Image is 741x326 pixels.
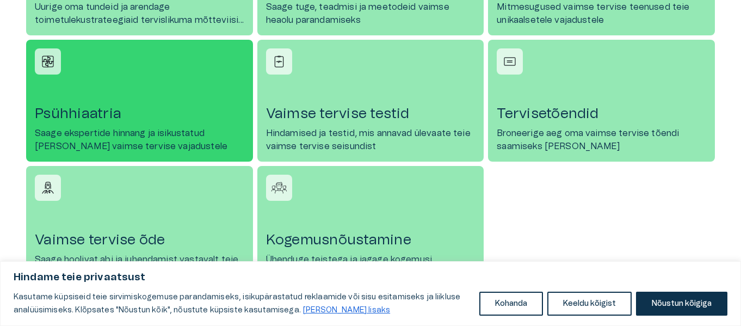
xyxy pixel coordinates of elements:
h4: Kogemusnõustamine [266,231,476,249]
p: Ühenduge teistega ja jagage kogemusi turvalises ja mõistvas keskkonnas [266,253,476,279]
p: Uurige oma tundeid ja arendage toimetulekustrateegiaid tervislikuma mõtteviisi saavutamiseks [35,1,244,27]
img: Vaimse tervise testid icon [271,53,287,70]
p: Saage ekspertide hinnang ja isikustatud [PERSON_NAME] vaimse tervise vajadustele [35,127,244,153]
p: Saage tuge, teadmisi ja meetodeid vaimse heaolu parandamiseks [266,1,476,27]
img: Vaimse tervise õde icon [40,180,56,196]
h4: Tervisetõendid [497,105,706,122]
p: Hindamised ja testid, mis annavad ülevaate teie vaimse tervise seisundist [266,127,476,153]
button: Nõustun kõigiga [636,292,727,316]
p: Mitmesugused vaimse tervise teenused teie unikaalsetele vajadustele [497,1,706,27]
h4: Vaimse tervise testid [266,105,476,122]
img: Tervisetõendid icon [502,53,518,70]
p: Hindame teie privaatsust [14,271,727,284]
img: Kogemusnõustamine icon [271,180,287,196]
h4: Psühhiaatria [35,105,244,122]
button: Kohanda [479,292,543,316]
img: Psühhiaatria icon [40,53,56,70]
a: Loe lisaks [302,306,391,315]
p: Broneerige aeg oma vaimse tervise tõendi saamiseks [PERSON_NAME] [497,127,706,153]
button: Keeldu kõigist [547,292,632,316]
p: Kasutame küpsiseid teie sirvimiskogemuse parandamiseks, isikupärastatud reklaamide või sisu esita... [14,291,471,317]
span: Help [55,9,72,17]
h4: Vaimse tervise õde [35,231,244,249]
p: Saage hoolivat abi ja juhendamist vastavalt teie vajadustele [35,253,244,279]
